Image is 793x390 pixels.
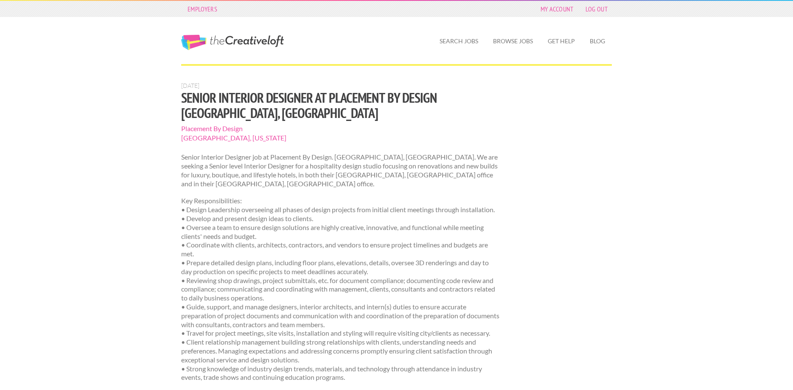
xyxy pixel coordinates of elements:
[181,124,501,133] span: Placement By Design
[486,31,540,51] a: Browse Jobs
[181,196,501,382] p: Key Responsibilities: • Design Leadership overseeing all phases of design projects from initial c...
[183,3,221,15] a: Employers
[181,153,501,188] p: Senior Interior Designer job at Placement By Design. [GEOGRAPHIC_DATA], [GEOGRAPHIC_DATA]. We are...
[541,31,582,51] a: Get Help
[181,133,501,143] span: [GEOGRAPHIC_DATA], [US_STATE]
[583,31,612,51] a: Blog
[181,35,284,50] a: The Creative Loft
[536,3,578,15] a: My Account
[181,82,199,89] span: [DATE]
[181,90,501,121] h1: Senior Interior Designer at Placement By Design [GEOGRAPHIC_DATA], [GEOGRAPHIC_DATA]
[581,3,612,15] a: Log Out
[433,31,485,51] a: Search Jobs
